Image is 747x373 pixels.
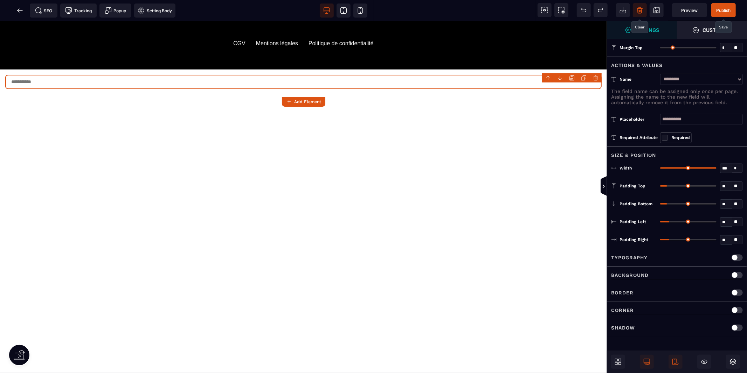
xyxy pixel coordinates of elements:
[611,133,660,142] div: Required Attribute
[620,76,631,82] span: Name
[138,7,172,14] span: Setting Body
[538,3,552,17] span: View components
[650,3,664,17] span: Save
[711,3,736,17] span: Save
[611,355,625,369] span: Open Blocks
[60,4,97,18] span: Tracking code
[611,88,743,105] p: The field name can be assigned only once per page. Assigning the name to the new field will autom...
[620,165,632,171] span: Width
[611,288,634,297] p: Border
[282,97,325,107] button: Add Element
[620,237,648,242] span: Padding Right
[594,3,608,17] span: Redo
[337,4,351,18] span: View tablet
[717,8,731,13] span: Publish
[611,271,649,279] p: Background
[30,4,57,18] span: Seo meta data
[616,3,630,17] span: Open Import Webpage
[671,134,690,141] div: Required
[294,99,321,104] strong: Add Element
[607,21,677,39] span: Open Style Manager
[65,7,92,14] span: Tracking
[35,7,53,14] span: SEO
[554,3,568,17] span: Screenshot
[607,176,614,197] span: Toggle Views
[677,21,747,39] span: Open Style Manager
[320,4,334,18] span: View desktop
[697,355,711,369] span: Cmd Hidden Block
[682,8,698,13] span: Preview
[105,7,126,14] span: Popup
[607,146,747,159] div: Size & Position
[611,306,634,314] p: Corner
[607,56,747,69] div: Actions & Values
[256,19,298,26] default: Mentions légales
[233,19,245,26] default: CGV
[703,27,732,33] strong: Customize
[726,355,740,369] span: Open Sub Layers
[620,219,646,225] span: Padding Left
[669,355,683,369] span: Is Show Mobile
[13,4,27,18] span: Back
[309,19,374,26] default: Politique de confidentialité
[633,3,647,17] span: Clear
[672,3,707,17] span: Preview
[99,4,131,18] span: Create Alert Modal
[577,3,591,17] span: Undo
[620,183,645,189] span: Padding Top
[611,253,648,262] p: Typography
[620,116,657,123] div: Placeholder
[640,355,654,369] span: Is Show Desktop
[620,45,643,51] span: Margin Top
[620,201,652,207] span: Padding Bottom
[134,4,175,18] span: Favicon
[611,324,635,332] p: Shadow
[353,4,367,18] span: View mobile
